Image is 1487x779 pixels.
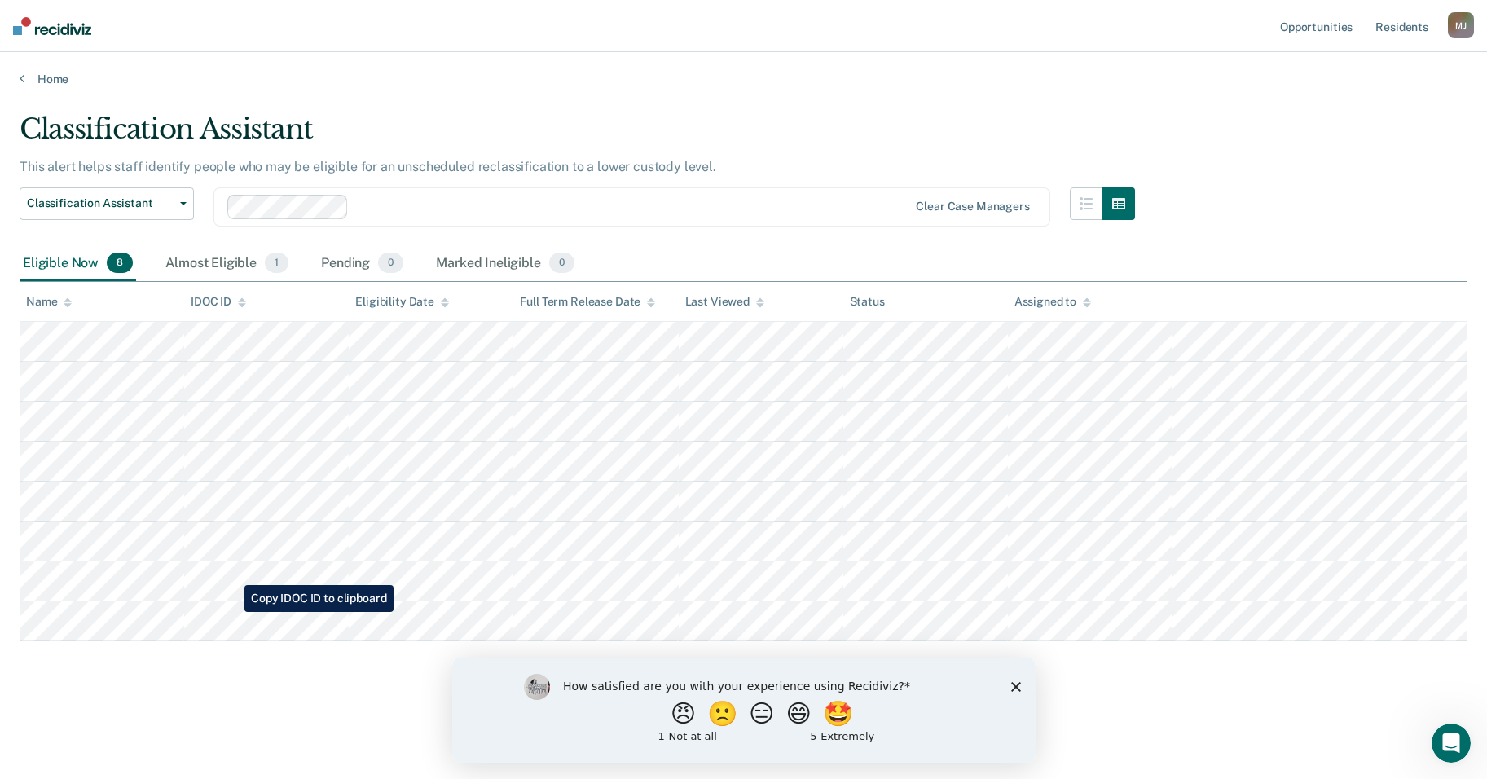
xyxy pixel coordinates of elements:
div: Status [850,295,885,309]
a: Home [20,72,1467,86]
div: Pending0 [318,246,407,282]
div: M J [1448,12,1474,38]
iframe: Intercom live chat [1432,724,1471,763]
button: Classification Assistant [20,187,194,220]
span: 8 [107,253,133,274]
div: Clear case managers [916,200,1029,213]
div: IDOC ID [191,295,246,309]
div: Almost Eligible1 [162,246,292,282]
div: Name [26,295,72,309]
span: 0 [378,253,403,274]
div: Eligibility Date [355,295,449,309]
p: This alert helps staff identify people who may be eligible for an unscheduled reclassification to... [20,159,716,174]
div: Eligible Now8 [20,246,136,282]
img: Recidiviz [13,17,91,35]
div: Assigned to [1014,295,1091,309]
span: 0 [549,253,574,274]
span: 1 [265,253,288,274]
div: Marked Ineligible0 [433,246,578,282]
span: Classification Assistant [27,196,174,210]
div: Last Viewed [685,295,764,309]
button: MJ [1448,12,1474,38]
div: Full Term Release Date [520,295,655,309]
div: Classification Assistant [20,112,1135,159]
iframe: Survey by Kim from Recidiviz [452,658,1036,763]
